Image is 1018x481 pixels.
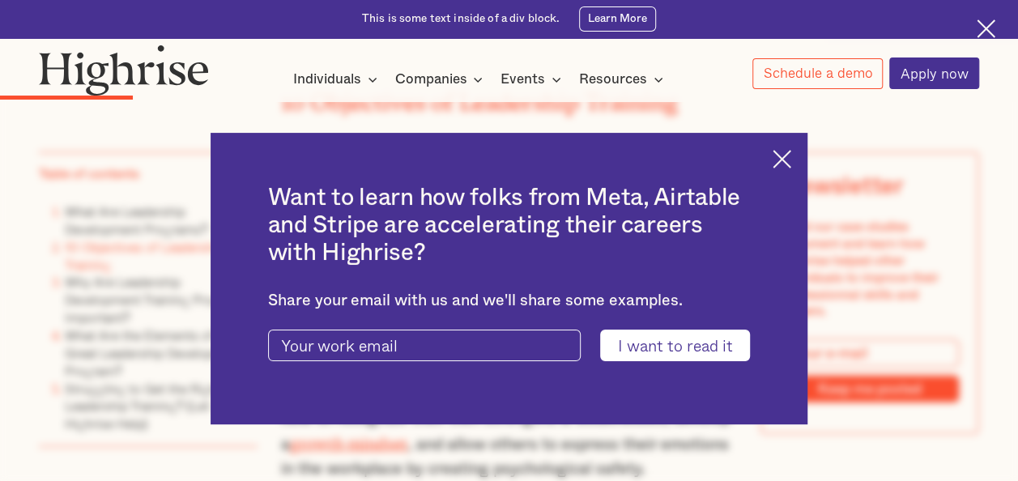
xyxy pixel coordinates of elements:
[39,45,209,96] img: Highrise logo
[600,330,750,361] input: I want to read it
[773,150,791,168] img: Cross icon
[268,184,751,266] h2: Want to learn how folks from Meta, Airtable and Stripe are accelerating their careers with Highrise?
[977,19,995,38] img: Cross icon
[268,292,751,310] div: Share your email with us and we'll share some examples.
[394,70,466,89] div: Companies
[579,6,656,31] a: Learn More
[293,70,361,89] div: Individuals
[362,11,560,27] div: This is some text inside of a div block.
[394,70,488,89] div: Companies
[268,330,581,361] input: Your work email
[500,70,566,89] div: Events
[752,58,884,89] a: Schedule a demo
[293,70,382,89] div: Individuals
[500,70,545,89] div: Events
[268,330,751,361] form: current-ascender-blog-article-modal-form
[579,70,668,89] div: Resources
[889,57,979,89] a: Apply now
[579,70,647,89] div: Resources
